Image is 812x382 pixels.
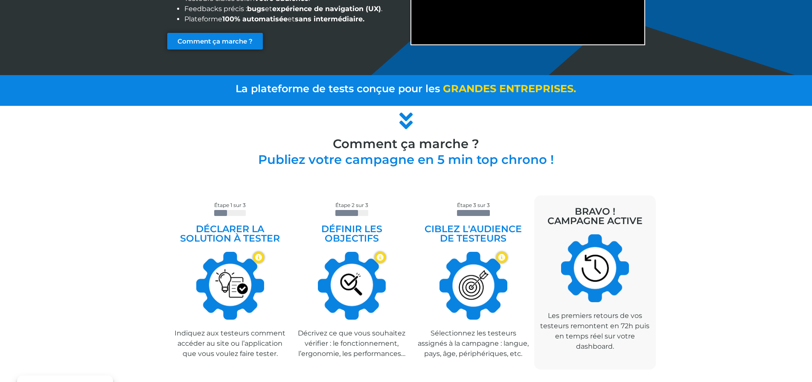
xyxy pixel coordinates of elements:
span: Étape 3 sur 3 [457,202,490,208]
p: Sélectionnez les testeurs assignés à la campagne : langue, pays, âge, périphériques, etc. [417,328,530,359]
h2: Déclarer la solution à tester [174,225,287,243]
strong: expérience de navigation (UX) [272,5,381,13]
h2: Définir les objectifs [295,225,408,243]
h2: BRAVO ! CAMPAGNE ACTIVE [547,207,643,226]
h2: Publiez votre campagne en 5 min top chrono ! [163,153,649,166]
strong: sans intermédiaire. [295,15,364,23]
li: Plateforme et [184,14,402,24]
h2: ciblez L'audience de testeurs [417,225,530,243]
strong: 100% automatisée [222,15,288,23]
p: Indiquez aux testeurs comment accéder au site ou l’application que vous voulez faire tester. [174,328,287,359]
h3: Comment ça marche ? [163,137,649,150]
li: Feedbacks précis : et . [184,4,402,14]
span: Étape 2 sur 3 [335,202,368,208]
span: Étape 1 sur 3 [214,202,246,208]
strong: bugs [247,5,265,13]
span: Comment ça marche ? [178,38,253,44]
a: Comment ça marche ? [167,33,263,50]
span: La plateforme de tests conçue pour les [236,82,440,95]
a: La plateforme de tests conçue pour les grandesentreprises. [163,83,649,95]
p: Les premiers retours de vos testeurs remontent en 72h puis en temps réel sur votre dashboard. [538,311,652,352]
p: Décrivez ce que vous souhaitez vérifier : le fonctionnement, l’ergonomie, les performances… [295,328,408,359]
